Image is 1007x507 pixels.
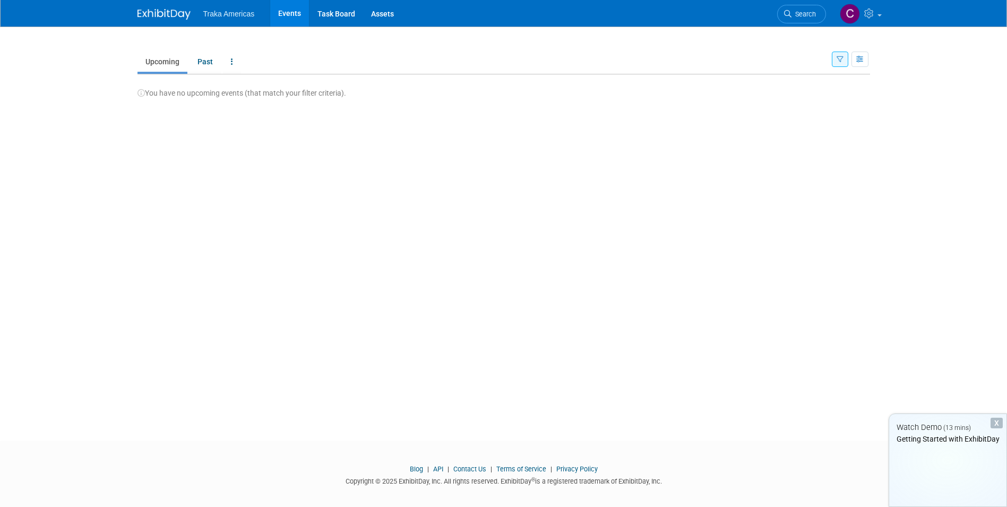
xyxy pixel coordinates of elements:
div: Dismiss [991,418,1003,428]
img: Cornelius Harrington [840,4,860,24]
sup: ® [531,477,535,483]
a: Past [190,52,221,72]
span: | [445,465,452,473]
a: Search [777,5,826,23]
img: ExhibitDay [137,9,191,20]
span: | [425,465,432,473]
a: Blog [410,465,423,473]
a: Contact Us [453,465,486,473]
a: Privacy Policy [556,465,598,473]
a: Upcoming [137,52,187,72]
span: | [548,465,555,473]
span: You have no upcoming events (that match your filter criteria). [137,89,346,97]
span: | [488,465,495,473]
span: Search [791,10,816,18]
span: Traka Americas [203,10,255,18]
div: Getting Started with ExhibitDay [889,434,1006,444]
span: (13 mins) [943,424,971,432]
a: API [433,465,443,473]
a: Terms of Service [496,465,546,473]
div: Watch Demo [889,422,1006,433]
